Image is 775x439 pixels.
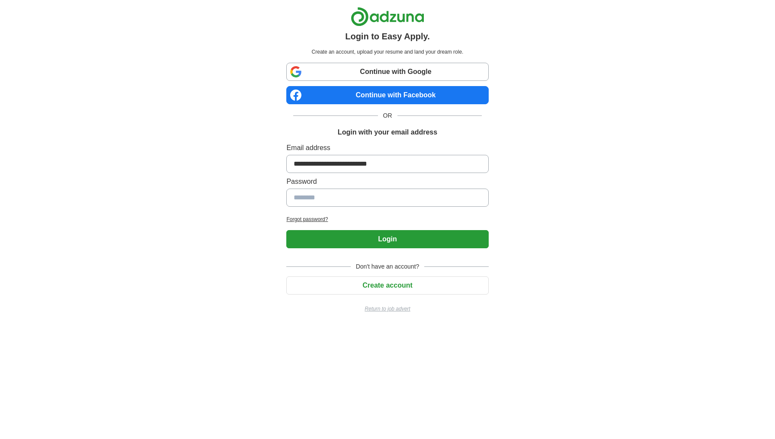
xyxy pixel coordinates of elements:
[286,63,488,81] a: Continue with Google
[288,48,487,56] p: Create an account, upload your resume and land your dream role.
[286,276,488,295] button: Create account
[286,305,488,313] a: Return to job advert
[286,282,488,289] a: Create account
[286,143,488,153] label: Email address
[378,111,397,120] span: OR
[351,262,425,271] span: Don't have an account?
[286,176,488,187] label: Password
[338,127,437,138] h1: Login with your email address
[345,30,430,43] h1: Login to Easy Apply.
[351,7,424,26] img: Adzuna logo
[286,230,488,248] button: Login
[286,86,488,104] a: Continue with Facebook
[286,215,488,223] a: Forgot password?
